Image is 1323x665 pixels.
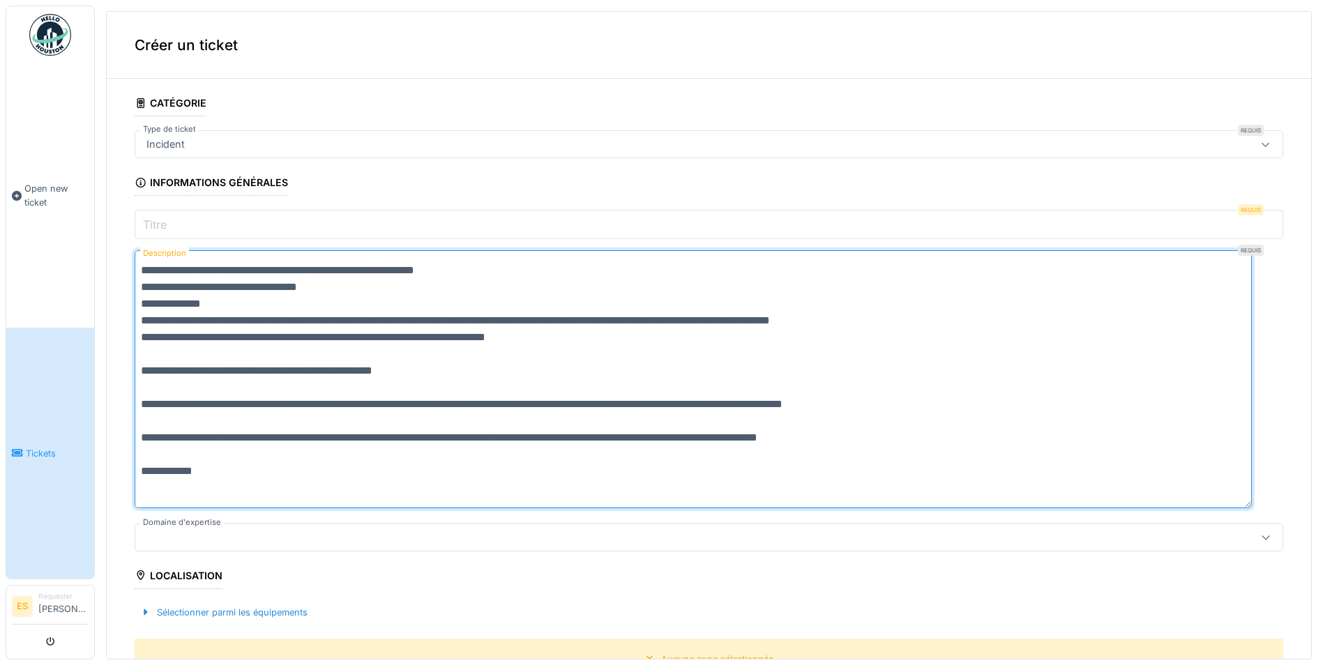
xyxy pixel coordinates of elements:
[1238,245,1264,256] div: Requis
[6,63,94,328] a: Open new ticket
[135,172,288,196] div: Informations générales
[140,123,199,135] label: Type de ticket
[141,137,190,152] div: Incident
[1238,125,1264,136] div: Requis
[12,596,33,617] li: ES
[38,591,89,602] div: Requester
[38,591,89,621] li: [PERSON_NAME]
[140,245,189,262] label: Description
[12,591,89,625] a: ES Requester[PERSON_NAME]
[140,216,169,233] label: Titre
[135,93,206,116] div: Catégorie
[140,517,224,528] label: Domaine d'expertise
[135,565,222,589] div: Localisation
[26,447,89,460] span: Tickets
[135,603,313,622] div: Sélectionner parmi les équipements
[6,328,94,579] a: Tickets
[107,12,1311,79] div: Créer un ticket
[24,182,89,208] span: Open new ticket
[1238,204,1264,215] div: Requis
[29,14,71,56] img: Badge_color-CXgf-gQk.svg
